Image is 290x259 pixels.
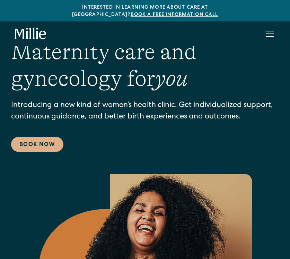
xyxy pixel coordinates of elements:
a: home [15,28,46,40]
a: Book Now [11,137,63,152]
h1: Maternity care and gynecology for [11,39,279,92]
div: Interested in learning more about care at [GEOGRAPHIC_DATA]? [11,4,279,19]
div: menu [262,26,275,42]
em: you [155,66,188,91]
a: Book a free information call [131,12,218,17]
p: Introducing a new kind of women’s health clinic. Get individualized support, continuous guidance,... [11,100,279,123]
